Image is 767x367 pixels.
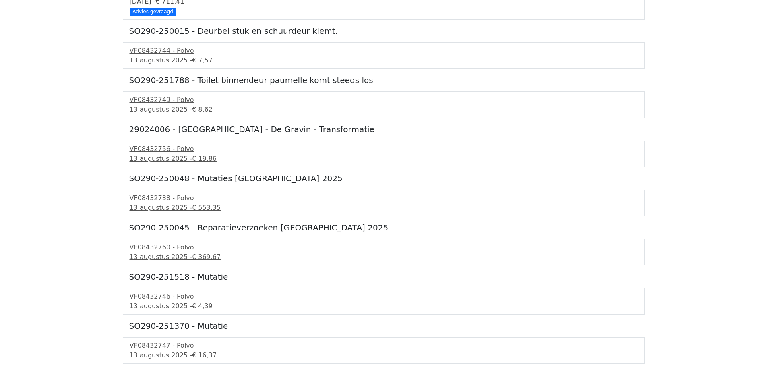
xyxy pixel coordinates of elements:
a: VF08432749 - Polvo13 augustus 2025 -€ 8,62 [130,95,638,114]
span: € 7,57 [192,56,213,64]
a: VF08432738 - Polvo13 augustus 2025 -€ 553,35 [130,193,638,213]
h5: 29024006 - [GEOGRAPHIC_DATA] - De Gravin - Transformatie [129,124,638,134]
h5: SO290-251370 - Mutatie [129,321,638,331]
div: 13 augustus 2025 - [130,154,638,164]
div: VF08432760 - Polvo [130,243,638,252]
span: € 369,67 [192,253,221,261]
div: 13 augustus 2025 - [130,350,638,360]
div: 13 augustus 2025 - [130,105,638,114]
div: VF08432746 - Polvo [130,292,638,301]
h5: SO290-251518 - Mutatie [129,272,638,282]
div: VF08432744 - Polvo [130,46,638,56]
span: € 19,86 [192,155,217,162]
h5: SO290-250045 - Reparatieverzoeken [GEOGRAPHIC_DATA] 2025 [129,223,638,232]
div: VF08432756 - Polvo [130,144,638,154]
h5: SO290-250015 - Deurbel stuk en schuurdeur klemt. [129,26,638,36]
a: VF08432746 - Polvo13 augustus 2025 -€ 4,39 [130,292,638,311]
div: Advies gevraagd [130,8,176,16]
div: 13 augustus 2025 - [130,301,638,311]
div: 13 augustus 2025 - [130,203,638,213]
span: € 4,39 [192,302,213,310]
span: € 553,35 [192,204,221,211]
h5: SO290-250048 - Mutaties [GEOGRAPHIC_DATA] 2025 [129,174,638,183]
span: € 16,37 [192,351,217,359]
span: € 8,62 [192,106,213,113]
a: VF08432744 - Polvo13 augustus 2025 -€ 7,57 [130,46,638,65]
div: 13 augustus 2025 - [130,56,638,65]
a: VF08432747 - Polvo13 augustus 2025 -€ 16,37 [130,341,638,360]
a: VF08432756 - Polvo13 augustus 2025 -€ 19,86 [130,144,638,164]
div: VF08432749 - Polvo [130,95,638,105]
h5: SO290-251788 - Toilet binnendeur paumelle komt steeds los [129,75,638,85]
a: VF08432760 - Polvo13 augustus 2025 -€ 369,67 [130,243,638,262]
div: 13 augustus 2025 - [130,252,638,262]
div: VF08432747 - Polvo [130,341,638,350]
div: VF08432738 - Polvo [130,193,638,203]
